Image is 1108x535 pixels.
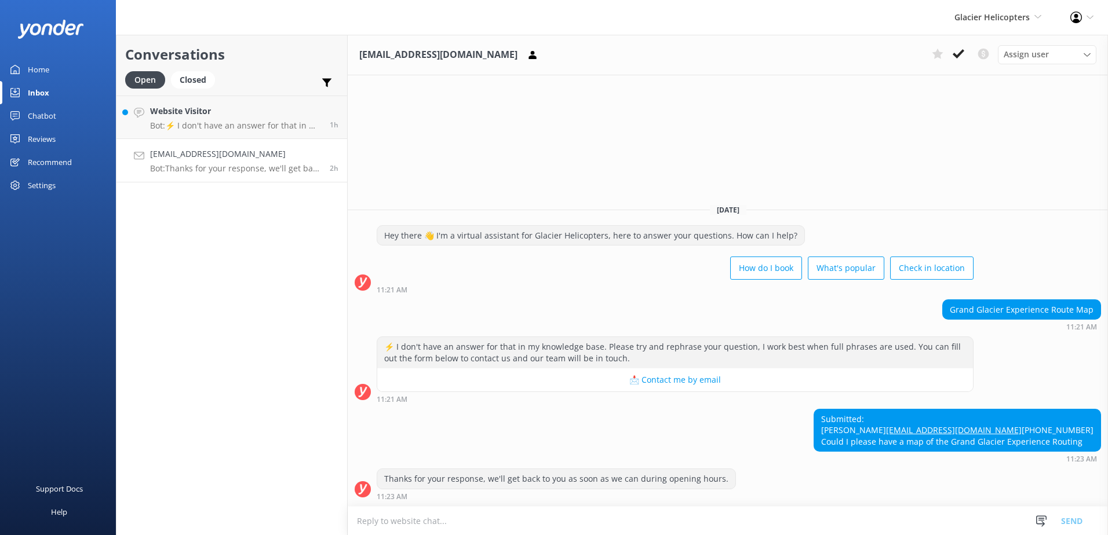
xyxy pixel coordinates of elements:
strong: 11:21 AM [377,396,407,403]
div: Settings [28,174,56,197]
div: Recommend [28,151,72,174]
div: Submitted: [PERSON_NAME] [PHONE_NUMBER] Could I please have a map of the Grand Glacier Experience... [814,409,1100,452]
div: Reviews [28,127,56,151]
a: Closed [171,73,221,86]
div: Assign User [998,45,1096,64]
span: Oct 06 2025 12:22pm (UTC +13:00) Pacific/Auckland [330,120,338,130]
div: Chatbot [28,104,56,127]
h2: Conversations [125,43,338,65]
h4: Website Visitor [150,105,321,118]
div: Closed [171,71,215,89]
p: Bot: Thanks for your response, we'll get back to you as soon as we can during opening hours. [150,163,321,174]
div: Grand Glacier Experience Route Map [943,300,1100,320]
strong: 11:23 AM [377,493,407,500]
span: [DATE] [710,205,746,215]
div: Oct 06 2025 11:21am (UTC +13:00) Pacific/Auckland [377,395,974,403]
h3: [EMAIL_ADDRESS][DOMAIN_NAME] [359,47,517,63]
button: 📩 Contact me by email [377,368,973,391]
div: Hey there 👋 I'm a virtual assistant for Glacier Helicopters, here to answer your questions. How c... [377,226,804,245]
button: Check in location [890,256,974,280]
a: [EMAIL_ADDRESS][DOMAIN_NAME] [886,424,1022,435]
button: What's popular [808,256,884,280]
span: Assign user [1004,48,1049,61]
div: Thanks for your response, we'll get back to you as soon as we can during opening hours. [377,469,735,489]
span: Oct 06 2025 11:23am (UTC +13:00) Pacific/Auckland [330,163,338,173]
div: Inbox [28,81,49,104]
div: Oct 06 2025 11:23am (UTC +13:00) Pacific/Auckland [814,455,1101,463]
div: Home [28,58,49,81]
strong: 11:21 AM [377,287,407,294]
div: Oct 06 2025 11:21am (UTC +13:00) Pacific/Auckland [377,285,974,294]
span: Glacier Helicopters [954,12,1030,23]
div: Open [125,71,165,89]
div: Support Docs [36,477,83,500]
a: [EMAIL_ADDRESS][DOMAIN_NAME]Bot:Thanks for your response, we'll get back to you as soon as we can... [116,139,347,182]
div: Oct 06 2025 11:21am (UTC +13:00) Pacific/Auckland [942,323,1101,331]
strong: 11:21 AM [1066,324,1097,331]
img: yonder-white-logo.png [17,20,84,39]
strong: 11:23 AM [1066,456,1097,463]
div: ⚡ I don't have an answer for that in my knowledge base. Please try and rephrase your question, I ... [377,337,973,368]
button: How do I book [730,256,802,280]
a: Open [125,73,171,86]
div: Oct 06 2025 11:23am (UTC +13:00) Pacific/Auckland [377,492,736,500]
h4: [EMAIL_ADDRESS][DOMAIN_NAME] [150,148,321,160]
div: Help [51,500,67,523]
a: Website VisitorBot:⚡ I don't have an answer for that in my knowledge base. Please try and rephras... [116,96,347,139]
p: Bot: ⚡ I don't have an answer for that in my knowledge base. Please try and rephrase your questio... [150,120,321,131]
